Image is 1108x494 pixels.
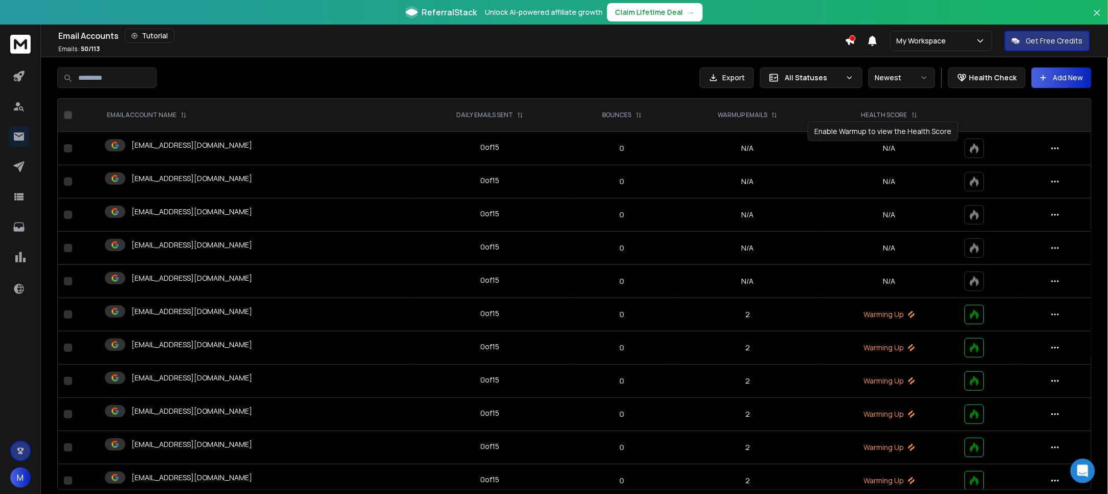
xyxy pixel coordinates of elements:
[675,265,821,298] td: N/A
[675,198,821,232] td: N/A
[785,73,841,83] p: All Statuses
[480,408,499,418] div: 0 of 15
[480,375,499,385] div: 0 of 15
[827,243,952,253] p: N/A
[58,45,100,53] p: Emails :
[675,298,821,331] td: 2
[131,140,252,150] p: [EMAIL_ADDRESS][DOMAIN_NAME]
[58,29,845,43] div: Email Accounts
[131,207,252,217] p: [EMAIL_ADDRESS][DOMAIN_NAME]
[480,209,499,219] div: 0 of 15
[131,240,252,250] p: [EMAIL_ADDRESS][DOMAIN_NAME]
[827,409,952,419] p: Warming Up
[480,275,499,285] div: 0 of 15
[827,476,952,486] p: Warming Up
[575,376,670,386] p: 0
[575,176,670,187] p: 0
[131,306,252,317] p: [EMAIL_ADDRESS][DOMAIN_NAME]
[827,309,952,320] p: Warming Up
[131,373,252,383] p: [EMAIL_ADDRESS][DOMAIN_NAME]
[675,331,821,365] td: 2
[861,111,907,119] p: HEALTH SCORE
[456,111,513,119] p: DAILY EMAILS SENT
[485,7,603,17] p: Unlock AI-powered affiliate growth
[675,165,821,198] td: N/A
[1005,31,1090,51] button: Get Free Credits
[675,132,821,165] td: N/A
[1026,36,1083,46] p: Get Free Credits
[827,143,952,153] p: N/A
[827,442,952,453] p: Warming Up
[1032,68,1092,88] button: Add New
[480,175,499,186] div: 0 of 15
[827,210,952,220] p: N/A
[675,232,821,265] td: N/A
[607,3,703,21] button: Claim Lifetime Deal→
[131,406,252,416] p: [EMAIL_ADDRESS][DOMAIN_NAME]
[1071,459,1095,483] div: Open Intercom Messenger
[422,6,477,18] span: ReferralStack
[480,342,499,352] div: 0 of 15
[575,442,670,453] p: 0
[827,176,952,187] p: N/A
[675,365,821,398] td: 2
[575,276,670,286] p: 0
[675,431,821,464] td: 2
[131,340,252,350] p: [EMAIL_ADDRESS][DOMAIN_NAME]
[81,44,100,53] span: 50 / 113
[603,111,632,119] p: BOUNCES
[948,68,1026,88] button: Health Check
[827,276,952,286] p: N/A
[480,142,499,152] div: 0 of 15
[700,68,754,88] button: Export
[575,309,670,320] p: 0
[969,73,1017,83] p: Health Check
[480,441,499,452] div: 0 of 15
[575,210,670,220] p: 0
[480,475,499,485] div: 0 of 15
[131,173,252,184] p: [EMAIL_ADDRESS][DOMAIN_NAME]
[10,467,31,488] button: M
[131,273,252,283] p: [EMAIL_ADDRESS][DOMAIN_NAME]
[575,343,670,353] p: 0
[869,68,935,88] button: Newest
[718,111,767,119] p: WARMUP EMAILS
[125,29,174,43] button: Tutorial
[827,376,952,386] p: Warming Up
[575,143,670,153] p: 0
[131,473,252,483] p: [EMAIL_ADDRESS][DOMAIN_NAME]
[675,398,821,431] td: 2
[897,36,950,46] p: My Workspace
[575,409,670,419] p: 0
[480,308,499,319] div: 0 of 15
[1091,6,1104,31] button: Close banner
[575,476,670,486] p: 0
[480,242,499,252] div: 0 of 15
[827,343,952,353] p: Warming Up
[575,243,670,253] p: 0
[688,7,695,17] span: →
[107,111,187,119] div: EMAIL ACCOUNT NAME
[808,122,958,141] div: Enable Warmup to view the Health Score
[131,439,252,450] p: [EMAIL_ADDRESS][DOMAIN_NAME]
